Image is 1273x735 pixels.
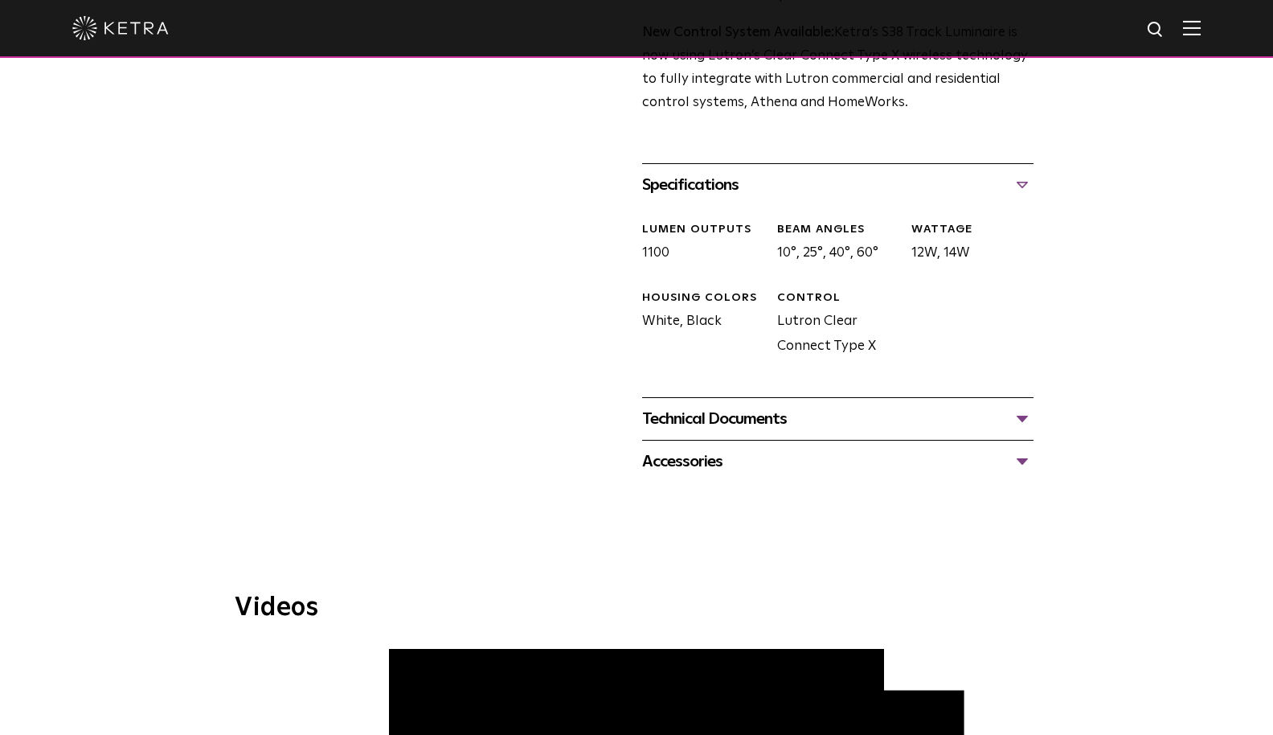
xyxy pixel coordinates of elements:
[777,290,899,306] div: CONTROL
[642,222,764,238] div: LUMEN OUTPUTS
[642,290,764,306] div: HOUSING COLORS
[777,222,899,238] div: BEAM ANGLES
[72,16,169,40] img: ketra-logo-2019-white
[911,222,1034,238] div: WATTAGE
[630,290,764,359] div: White, Black
[765,290,899,359] div: Lutron Clear Connect Type X
[642,172,1034,198] div: Specifications
[1183,20,1201,35] img: Hamburger%20Nav.svg
[642,22,1034,115] p: Ketra’s S38 Track Luminaire is now using Lutron’s Clear Connect Type X wireless technology to ful...
[642,406,1034,432] div: Technical Documents
[899,222,1034,266] div: 12W, 14W
[765,222,899,266] div: 10°, 25°, 40°, 60°
[642,449,1034,474] div: Accessories
[630,222,764,266] div: 1100
[1146,20,1166,40] img: search icon
[235,595,1038,621] h3: Videos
